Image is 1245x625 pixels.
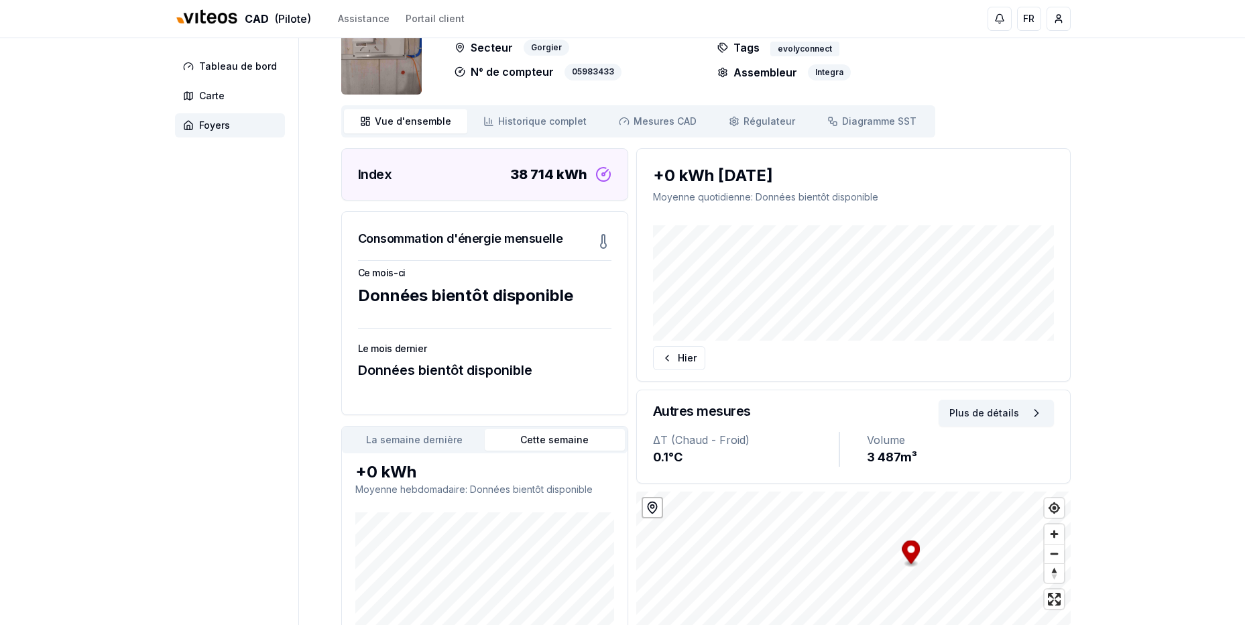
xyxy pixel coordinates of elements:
span: Carte [199,89,225,103]
span: Foyers [199,119,230,132]
button: La semaine dernière [345,429,485,451]
button: FR [1017,7,1041,31]
p: Moyenne quotidienne : Données bientôt disponible [653,190,1054,204]
div: Integra [808,64,851,80]
span: (Pilote) [274,11,311,27]
span: CAD [245,11,269,27]
div: Map marker [902,541,920,568]
div: 0.1 °C [653,448,839,467]
a: Mesures CAD [603,109,713,133]
span: Vue d'ensemble [375,115,451,128]
img: Viteos - CAD Logo [175,1,239,34]
button: Zoom in [1045,524,1064,544]
div: Données bientôt disponible [358,285,611,306]
p: Secteur [455,40,513,56]
span: Mesures CAD [634,115,697,128]
a: Foyers [175,113,290,137]
div: Gorgier [524,40,569,56]
button: Find my location [1045,498,1064,518]
div: evolyconnect [770,42,839,56]
p: Moyenne hebdomadaire : Données bientôt disponible [355,483,614,496]
a: Tableau de bord [175,54,290,78]
h3: Autres mesures [653,402,751,420]
span: FR [1023,12,1034,25]
div: 38 714 kWh [510,165,587,184]
a: Carte [175,84,290,108]
p: Tags [717,40,760,56]
h3: Index [358,165,392,184]
h3: Ce mois-ci [358,266,611,280]
a: Portail client [406,12,465,25]
a: CAD(Pilote) [175,5,311,34]
p: N° de compteur [455,64,554,80]
a: Vue d'ensemble [344,109,467,133]
button: Enter fullscreen [1045,589,1064,609]
div: 3 487 m³ [867,448,1054,467]
h3: Le mois dernier [358,342,611,355]
div: ΔT (Chaud - Froid) [653,432,839,448]
button: Cette semaine [485,429,625,451]
p: Assembleur [717,64,797,80]
button: Reset bearing to north [1045,563,1064,583]
span: Reset bearing to north [1045,564,1064,583]
span: Historique complet [498,115,587,128]
span: Tableau de bord [199,60,277,73]
a: Diagramme SST [811,109,933,133]
div: 05983433 [565,64,621,80]
span: Diagramme SST [842,115,916,128]
button: Zoom out [1045,544,1064,563]
div: +0 kWh [DATE] [653,165,1054,186]
span: Zoom out [1045,545,1064,563]
div: +0 kWh [355,461,614,483]
a: Assistance [338,12,390,25]
a: Historique complet [467,109,603,133]
button: Hier [653,346,705,370]
div: Données bientôt disponible [358,361,611,380]
div: Volume [867,432,1054,448]
button: Plus de détails [939,400,1054,427]
a: Régulateur [713,109,811,133]
h3: Consommation d'énergie mensuelle [358,229,563,248]
span: Régulateur [744,115,795,128]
